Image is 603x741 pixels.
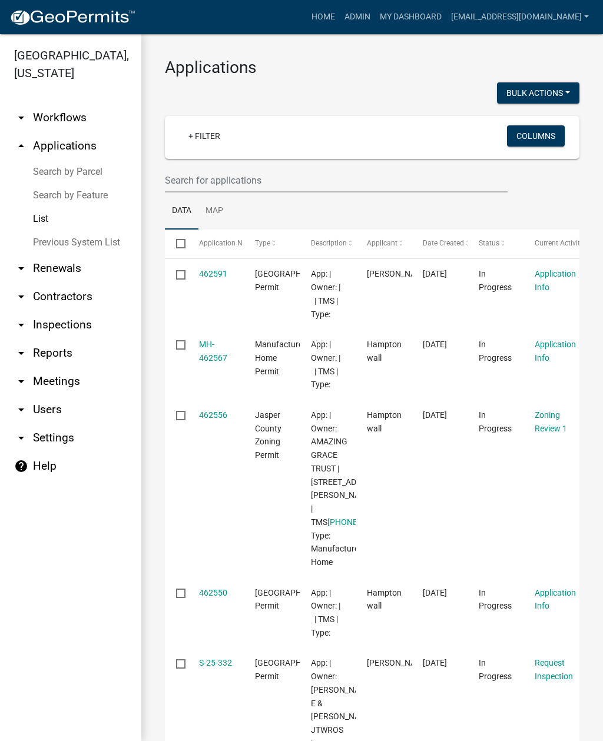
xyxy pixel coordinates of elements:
[535,588,576,611] a: Application Info
[412,230,468,258] datatable-header-cell: Date Created
[14,139,28,153] i: arrow_drop_up
[479,269,512,292] span: In Progress
[14,346,28,360] i: arrow_drop_down
[446,6,594,28] a: [EMAIL_ADDRESS][DOMAIN_NAME]
[255,269,334,292] span: Jasper County Building Permit
[14,290,28,304] i: arrow_drop_down
[14,261,28,275] i: arrow_drop_down
[14,111,28,125] i: arrow_drop_down
[479,410,512,433] span: In Progress
[367,239,397,247] span: Applicant
[307,6,340,28] a: Home
[356,230,412,258] datatable-header-cell: Applicant
[327,517,397,527] a: [PHONE_NUMBER]
[423,269,447,278] span: 08/12/2025
[311,269,340,318] span: App: | Owner: | | TMS | Type:
[535,658,573,681] a: Request Inspection
[423,340,447,349] span: 08/12/2025
[165,192,198,230] a: Data
[479,340,512,363] span: In Progress
[300,230,356,258] datatable-header-cell: Description
[165,230,187,258] datatable-header-cell: Select
[199,269,227,278] a: 462591
[367,269,430,278] span: sharon crepps
[367,588,402,611] span: Hampton wall
[255,410,281,460] span: Jasper County Zoning Permit
[14,374,28,388] i: arrow_drop_down
[198,192,230,230] a: Map
[255,340,307,376] span: Manufactured Home Permit
[423,588,447,597] span: 08/12/2025
[255,658,334,681] span: Jasper County Building Permit
[199,410,227,420] a: 462556
[243,230,299,258] datatable-header-cell: Type
[340,6,375,28] a: Admin
[311,588,340,637] span: App: | Owner: | | TMS | Type:
[367,340,402,363] span: Hampton wall
[14,459,28,473] i: help
[367,658,430,667] span: Bruce K Draper
[199,658,232,667] a: S-25-332
[524,230,579,258] datatable-header-cell: Current Activity
[165,58,579,78] h3: Applications
[199,340,227,363] a: MH-462567
[14,431,28,445] i: arrow_drop_down
[535,239,584,247] span: Current Activity
[479,658,512,681] span: In Progress
[535,269,576,292] a: Application Info
[311,239,347,247] span: Description
[468,230,524,258] datatable-header-cell: Status
[507,125,565,147] button: Columns
[423,410,447,420] span: 08/12/2025
[165,168,508,192] input: Search for applications
[255,588,334,611] span: Jasper County Building Permit
[479,588,512,611] span: In Progress
[14,318,28,332] i: arrow_drop_down
[14,403,28,417] i: arrow_drop_down
[199,588,227,597] a: 462550
[423,658,447,667] span: 08/11/2025
[423,239,464,247] span: Date Created
[535,410,567,433] a: Zoning Review 1
[311,410,399,567] span: App: | Owner: AMAZING GRACE TRUST | 4876 LOG HALL RD | TMS 060-00-05-003 | Type: Manufactured Home
[179,125,230,147] a: + Filter
[187,230,243,258] datatable-header-cell: Application Number
[535,340,576,363] a: Application Info
[255,239,270,247] span: Type
[311,340,340,389] span: App: | Owner: | | TMS | Type:
[367,410,402,433] span: Hampton wall
[375,6,446,28] a: My Dashboard
[479,239,499,247] span: Status
[199,239,263,247] span: Application Number
[497,82,579,104] button: Bulk Actions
